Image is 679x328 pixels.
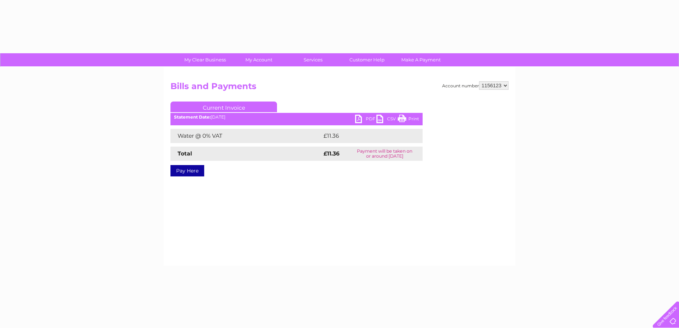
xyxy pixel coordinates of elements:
td: £11.36 [322,129,407,143]
strong: £11.36 [324,150,339,157]
a: Current Invoice [170,102,277,112]
strong: Total [178,150,192,157]
a: Make A Payment [392,53,450,66]
td: Water @ 0% VAT [170,129,322,143]
a: CSV [376,115,398,125]
td: Payment will be taken on or around [DATE] [347,147,423,161]
a: PDF [355,115,376,125]
a: Print [398,115,419,125]
a: Customer Help [338,53,396,66]
div: [DATE] [170,115,423,120]
b: Statement Date: [174,114,211,120]
div: Account number [442,81,509,90]
h2: Bills and Payments [170,81,509,95]
a: My Account [230,53,288,66]
a: My Clear Business [176,53,234,66]
a: Pay Here [170,165,204,176]
a: Services [284,53,342,66]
